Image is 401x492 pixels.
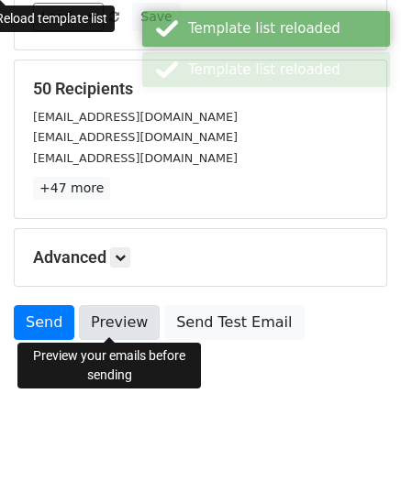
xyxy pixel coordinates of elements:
[132,3,180,31] button: Save
[33,151,238,165] small: [EMAIL_ADDRESS][DOMAIN_NAME]
[14,305,74,340] a: Send
[33,247,368,268] h5: Advanced
[33,110,238,124] small: [EMAIL_ADDRESS][DOMAIN_NAME]
[79,305,160,340] a: Preview
[309,404,401,492] iframe: Chat Widget
[188,18,383,39] div: Template list reloaded
[164,305,304,340] a: Send Test Email
[33,130,238,144] small: [EMAIL_ADDRESS][DOMAIN_NAME]
[33,177,110,200] a: +47 more
[17,343,201,388] div: Preview your emails before sending
[188,60,383,81] div: Template list reloaded
[33,79,368,99] h5: 50 Recipients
